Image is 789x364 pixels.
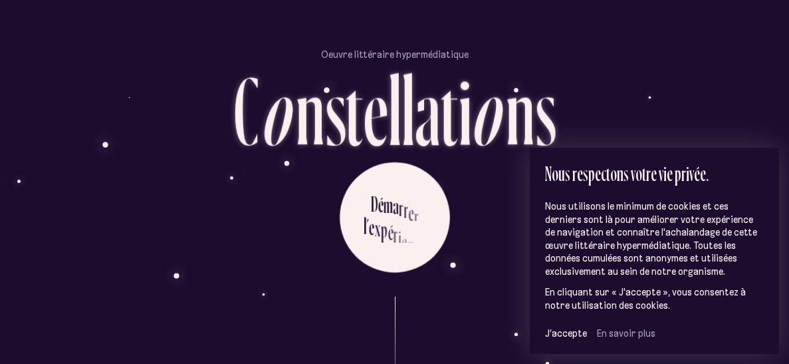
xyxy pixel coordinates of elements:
[364,214,366,240] div: l
[321,48,469,61] p: Oeuvre littéraire hypermédiatique
[403,198,408,224] div: r
[375,216,381,242] div: x
[414,235,419,261] div: c
[388,220,394,246] div: é
[384,192,393,218] div: m
[394,222,398,248] div: r
[381,217,388,243] div: p
[346,61,364,158] div: t
[364,61,388,158] div: e
[535,61,556,158] div: s
[506,61,535,158] div: n
[398,226,401,252] div: i
[408,200,414,226] div: e
[296,61,325,158] div: n
[441,61,459,158] div: t
[338,160,451,273] button: Démarrerl’expérience
[415,61,441,158] div: a
[459,61,471,158] div: i
[378,192,384,218] div: é
[407,232,414,258] div: n
[233,61,259,158] div: C
[401,61,415,158] div: l
[545,286,764,312] p: En cliquant sur « J'accepte », vous consentez à notre utilisation des cookies.
[414,204,419,230] div: r
[371,192,378,218] div: D
[597,327,655,339] a: En savoir plus
[469,61,506,158] div: o
[259,61,296,158] div: o
[325,61,346,158] div: s
[388,61,401,158] div: l
[545,200,764,278] p: Nous utilisons le minimum de cookies et ces derniers sont là pour améliorer votre expérience de n...
[545,162,764,184] h2: Nous respectons votre vie privée.
[419,236,425,262] div: e
[401,230,407,256] div: e
[369,214,375,240] div: e
[393,194,399,220] div: a
[545,327,587,339] button: J’accepte
[366,214,369,240] div: ’
[399,195,403,221] div: r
